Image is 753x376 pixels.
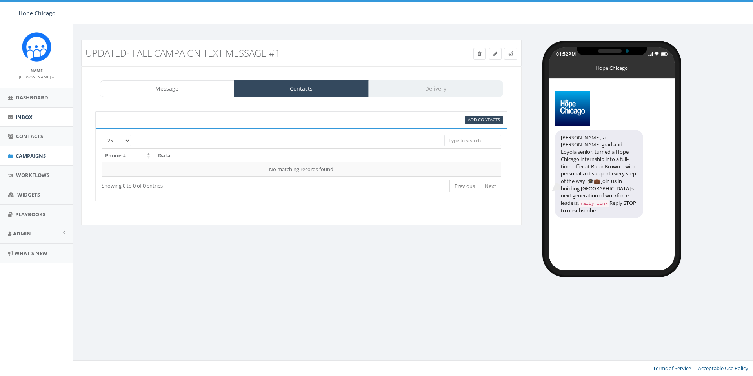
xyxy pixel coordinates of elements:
[726,349,745,368] iframe: Intercom live chat
[493,50,497,57] span: Edit Campaign
[102,179,261,190] div: Showing 0 to 0 of 0 entries
[19,73,55,80] a: [PERSON_NAME]
[465,116,503,124] a: Add Contacts
[556,51,576,57] div: 01:52PM
[13,230,31,237] span: Admin
[85,48,406,58] h3: Updated- Fall Campaign Text Message #1
[15,211,45,218] span: Playbooks
[480,180,501,193] a: Next
[102,149,155,162] th: Phone #: activate to sort column descending
[22,32,51,62] img: Rally_Corp_Icon.png
[508,50,513,57] span: Send Test Message
[468,117,500,122] span: Add Contacts
[18,9,56,17] span: Hope Chicago
[16,133,43,140] span: Contacts
[155,149,455,162] th: Data
[16,113,33,120] span: Inbox
[16,152,46,159] span: Campaigns
[102,162,501,176] td: No matching records found
[16,94,48,101] span: Dashboard
[16,172,49,179] span: Workflows
[698,365,748,372] a: Acceptable Use Policy
[478,50,481,57] span: Delete Campaign
[19,74,55,80] small: [PERSON_NAME]
[468,117,500,122] span: CSV files only
[15,250,47,257] span: What's New
[592,64,631,68] div: Hope Chicago
[100,80,235,97] a: Message
[17,191,40,198] span: Widgets
[31,68,43,73] small: Name
[449,180,480,193] a: Previous
[444,135,501,146] input: Type to search
[579,200,609,207] code: rally_link
[555,130,643,218] div: [PERSON_NAME], a [PERSON_NAME] grad and Loyola senior, turned a Hope Chicago internship into a fu...
[653,365,691,372] a: Terms of Service
[234,80,369,97] a: Contacts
